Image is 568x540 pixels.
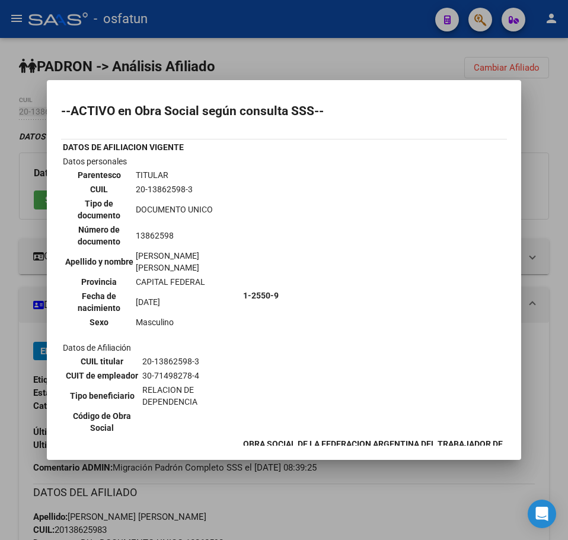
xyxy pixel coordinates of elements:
th: Provincia [64,275,134,288]
th: Parentesco [64,169,134,182]
div: Open Intercom Messenger [528,500,556,528]
td: TITULAR [135,169,239,182]
th: Código de Obra Social [64,409,141,434]
th: CUIL [64,183,134,196]
b: DATOS DE AFILIACION VIGENTE [63,142,184,152]
td: RELACION DE DEPENDENCIA [142,383,240,408]
td: Masculino [135,316,239,329]
th: Denominación Obra Social [62,437,241,462]
td: DOCUMENTO UNICO [135,197,239,222]
td: 13862598 [135,223,239,248]
th: Sexo [64,316,134,329]
b: 1-2550-9 [243,291,279,300]
td: 20-13862598-3 [135,183,239,196]
th: Apellido y nombre [64,249,134,274]
td: 30-71498278-4 [142,369,240,382]
th: Tipo de documento [64,197,134,222]
td: [DATE] [135,290,239,315]
th: CUIT de empleador [64,369,141,382]
td: 20-13862598-3 [142,355,240,368]
th: Tipo beneficiario [64,383,141,408]
td: Datos personales Datos de Afiliación [62,155,241,436]
h2: --ACTIVO en Obra Social según consulta SSS-- [61,105,507,117]
th: Número de documento [64,223,134,248]
th: CUIL titular [64,355,141,368]
td: CAPITAL FEDERAL [135,275,239,288]
td: [PERSON_NAME] [PERSON_NAME] [135,249,239,274]
b: OBRA SOCIAL DE LA FEDERACION ARGENTINA DEL TRABAJADOR DE LAS UNIVERSIDADES NACIONALES [243,439,503,460]
th: Fecha de nacimiento [64,290,134,315]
